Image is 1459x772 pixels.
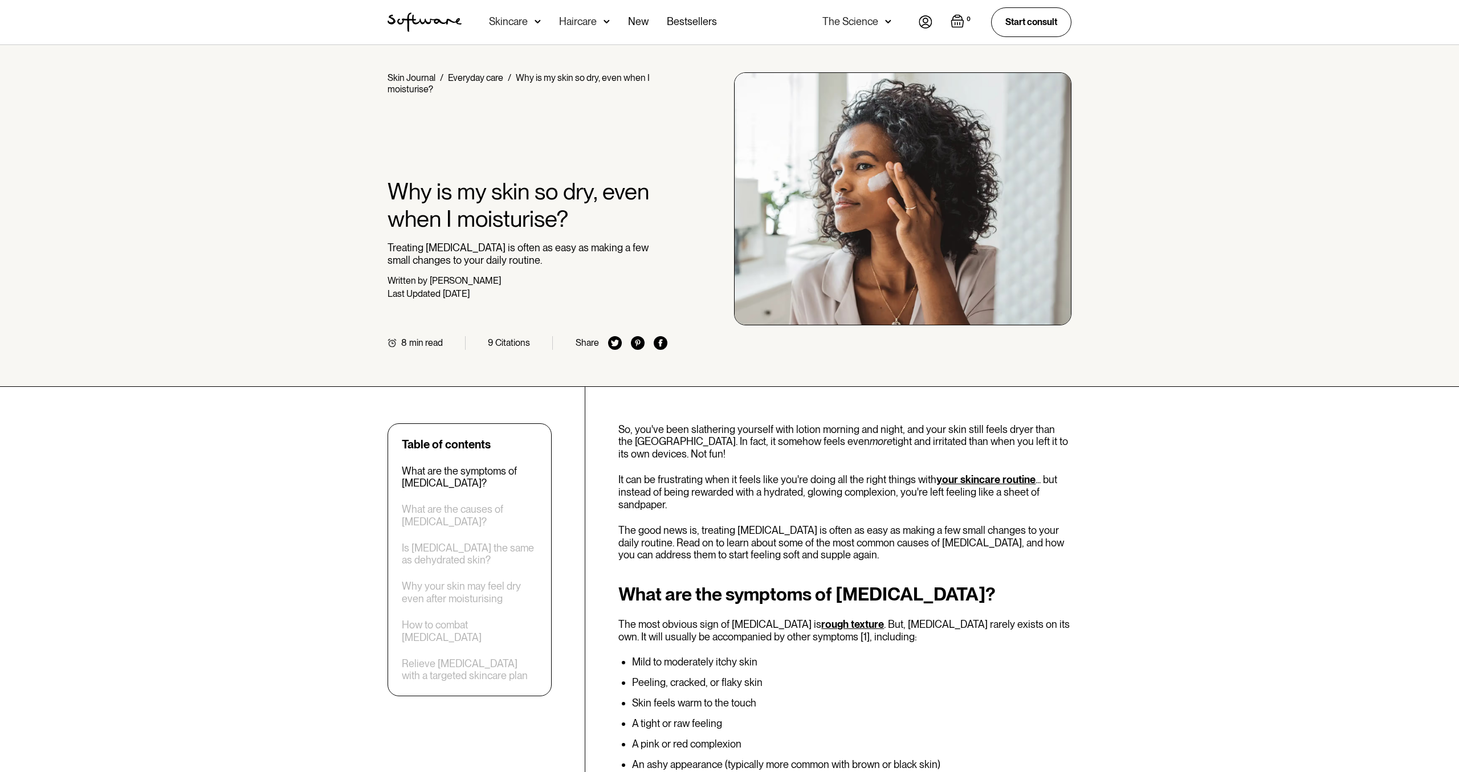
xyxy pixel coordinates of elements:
div: Share [576,337,599,348]
li: Mild to moderately itchy skin [632,656,1071,668]
img: arrow down [535,16,541,27]
img: arrow down [885,16,891,27]
div: 0 [964,14,973,24]
div: / [508,72,511,83]
div: Citations [495,337,530,348]
img: arrow down [604,16,610,27]
div: / [440,72,443,83]
em: more [870,435,892,447]
div: Last Updated [388,288,441,299]
li: A tight or raw feeling [632,718,1071,729]
div: Skincare [489,16,528,27]
div: Table of contents [402,438,491,451]
h2: What are the symptoms of [MEDICAL_DATA]? [618,584,1071,604]
a: Is [MEDICAL_DATA] the same as dehydrated skin? [402,542,537,566]
div: Written by [388,275,427,286]
li: Peeling, cracked, or flaky skin [632,677,1071,688]
a: What are the symptoms of [MEDICAL_DATA]? [402,465,537,489]
img: facebook icon [654,336,667,350]
div: [PERSON_NAME] [430,275,501,286]
a: Open empty cart [951,14,973,30]
div: The Science [822,16,878,27]
li: An ashy appearance (typically more common with brown or black skin) [632,759,1071,770]
a: Relieve [MEDICAL_DATA] with a targeted skincare plan [402,657,537,682]
h1: Why is my skin so dry, even when I moisturise? [388,178,667,232]
div: [DATE] [443,288,470,299]
div: min read [409,337,443,348]
a: Everyday care [448,72,503,83]
div: 8 [401,337,407,348]
a: rough texture [821,618,884,630]
a: Skin Journal [388,72,435,83]
img: pinterest icon [631,336,645,350]
a: home [388,13,462,32]
div: Haircare [559,16,597,27]
p: So, you've been slathering yourself with lotion morning and night, and your skin still feels drye... [618,423,1071,460]
p: The most obvious sign of [MEDICAL_DATA] is . But, [MEDICAL_DATA] rarely exists on its own. It wil... [618,618,1071,643]
li: Skin feels warm to the touch [632,697,1071,709]
p: Treating [MEDICAL_DATA] is often as easy as making a few small changes to your daily routine. [388,242,667,266]
a: How to combat [MEDICAL_DATA] [402,619,537,643]
div: Why is my skin so dry, even when I moisturise? [388,72,650,95]
div: 9 [488,337,493,348]
a: What are the causes of [MEDICAL_DATA]? [402,503,537,528]
img: twitter icon [608,336,622,350]
p: The good news is, treating [MEDICAL_DATA] is often as easy as making a few small changes to your ... [618,524,1071,561]
a: Why your skin may feel dry even after moisturising [402,580,537,604]
li: A pink or red complexion [632,738,1071,750]
a: your skincare routine [936,473,1036,485]
a: Start consult [991,7,1071,36]
img: Software Logo [388,13,462,32]
p: It can be frustrating when it feels like you're doing all the right things with ... but instead o... [618,473,1071,510]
